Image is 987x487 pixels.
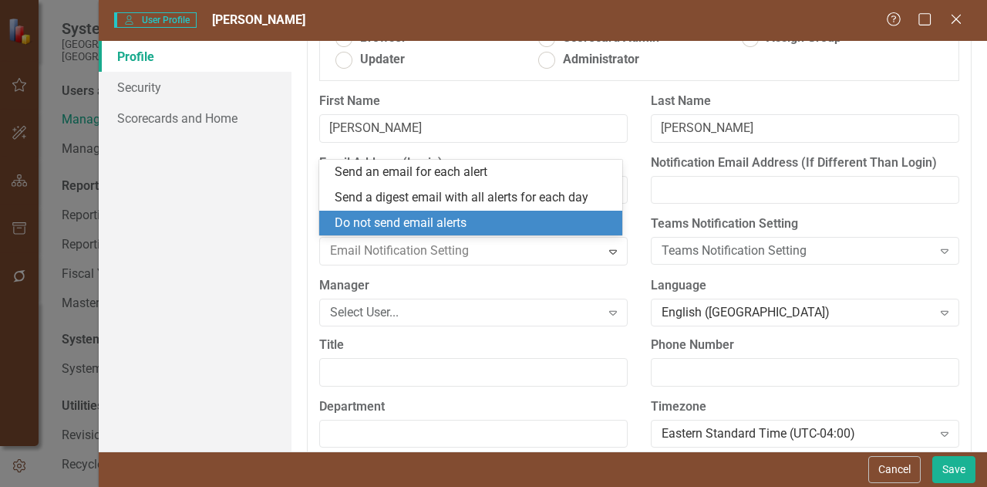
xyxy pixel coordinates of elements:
div: Eastern Standard Time (UTC-04:00) [662,424,932,442]
button: Cancel [868,456,921,483]
span: Administrator [563,51,639,69]
label: Title [319,337,628,354]
label: Phone Number [651,337,959,354]
label: First Name [319,93,628,110]
label: Last Name [651,93,959,110]
span: Updater [360,51,405,69]
button: Save [932,456,975,483]
label: Language [651,277,959,295]
div: Select User... [330,304,601,322]
div: Teams Notification Setting [662,242,932,260]
label: Timezone [651,398,959,416]
span: [PERSON_NAME] [212,12,305,27]
a: Scorecards and Home [99,103,291,134]
label: Department [319,398,628,416]
div: Do not send email alerts [335,215,613,232]
div: English ([GEOGRAPHIC_DATA]) [662,304,932,322]
span: User Profile [114,12,197,28]
a: Profile [99,41,291,72]
div: Send a digest email with all alerts for each day [335,189,613,207]
label: Notification Email Address (If Different Than Login) [651,154,959,172]
div: Send an email for each alert [335,164,613,181]
a: Security [99,72,291,103]
label: Manager [319,277,628,295]
label: Teams Notification Setting [651,215,959,233]
label: Email Address (Login) [319,154,628,172]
